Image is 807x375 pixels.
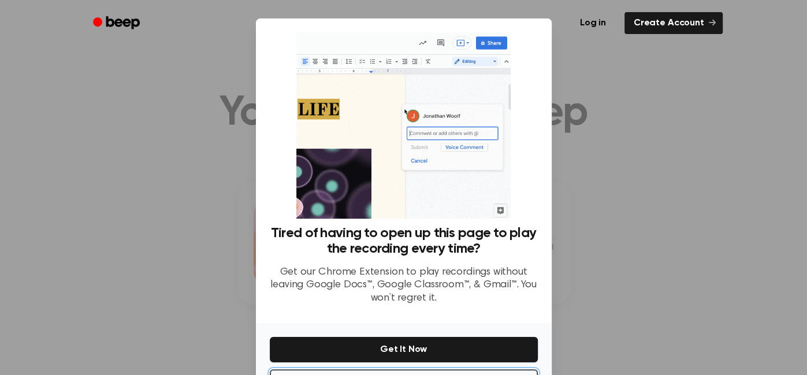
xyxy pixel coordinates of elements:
[270,266,538,305] p: Get our Chrome Extension to play recordings without leaving Google Docs™, Google Classroom™, & Gm...
[270,226,538,257] h3: Tired of having to open up this page to play the recording every time?
[568,10,618,36] a: Log in
[296,32,511,219] img: Beep extension in action
[270,337,538,362] button: Get It Now
[85,12,150,35] a: Beep
[624,12,723,34] a: Create Account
